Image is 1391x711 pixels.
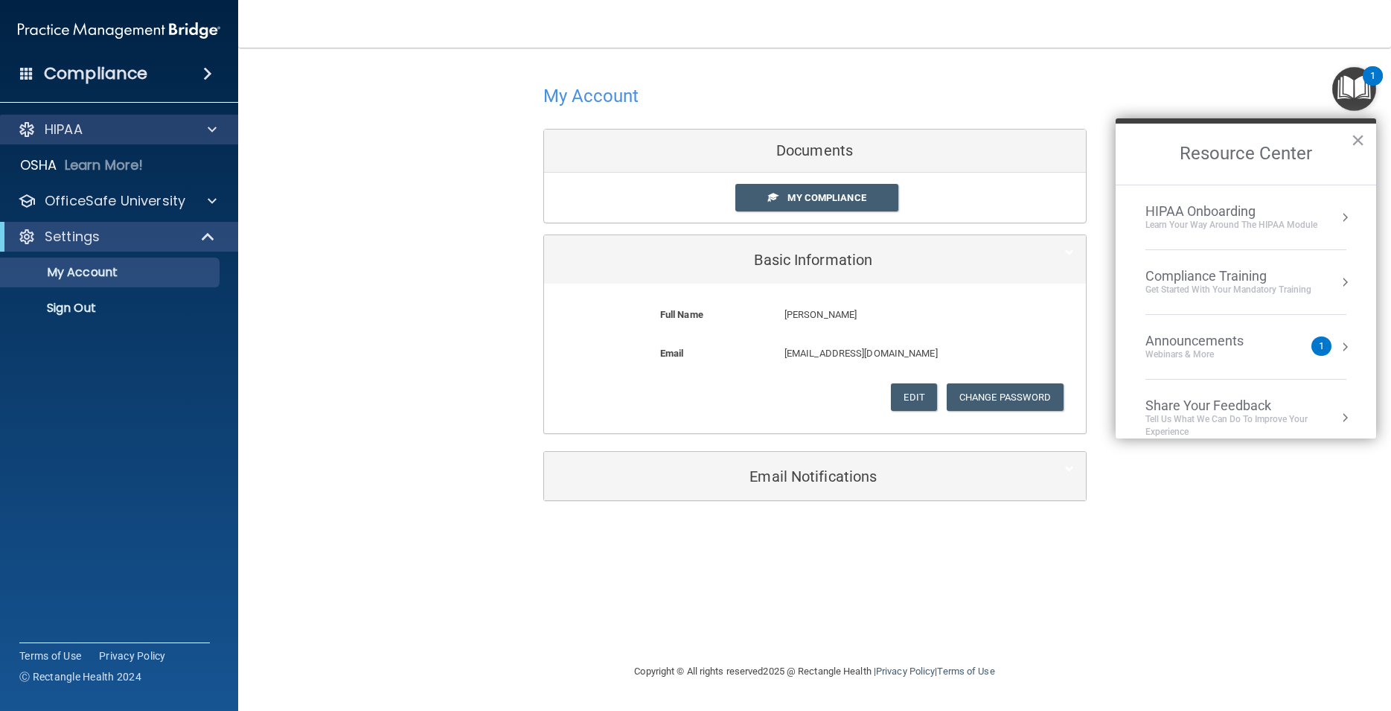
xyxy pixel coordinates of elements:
[1351,128,1365,152] button: Close
[891,383,936,411] button: Edit
[19,648,81,663] a: Terms of Use
[19,669,141,684] span: Ⓒ Rectangle Health 2024
[1145,348,1273,361] div: Webinars & More
[660,348,684,359] b: Email
[555,468,1029,485] h5: Email Notifications
[1116,118,1376,439] div: Resource Center
[787,192,866,203] span: My Compliance
[937,666,994,677] a: Terms of Use
[18,121,217,138] a: HIPAA
[1145,284,1311,296] div: Get Started with your mandatory training
[65,156,144,174] p: Learn More!
[1145,398,1346,414] div: Share Your Feedback
[99,648,166,663] a: Privacy Policy
[876,666,935,677] a: Privacy Policy
[1133,605,1373,665] iframe: Drift Widget Chat Controller
[10,301,213,316] p: Sign Out
[1145,219,1317,232] div: Learn Your Way around the HIPAA module
[543,86,639,106] h4: My Account
[1145,268,1311,284] div: Compliance Training
[1332,67,1376,111] button: Open Resource Center, 1 new notification
[45,228,100,246] p: Settings
[45,192,185,210] p: OfficeSafe University
[660,309,703,320] b: Full Name
[10,265,213,280] p: My Account
[1145,333,1273,349] div: Announcements
[1145,203,1317,220] div: HIPAA Onboarding
[555,252,1029,268] h5: Basic Information
[45,121,83,138] p: HIPAA
[784,306,1011,324] p: [PERSON_NAME]
[1116,124,1376,185] h2: Resource Center
[1145,413,1346,439] div: Tell Us What We Can Do to Improve Your Experience
[543,648,1087,695] div: Copyright © All rights reserved 2025 @ Rectangle Health | |
[555,459,1075,493] a: Email Notifications
[20,156,57,174] p: OSHA
[1370,76,1375,95] div: 1
[544,130,1086,173] div: Documents
[18,16,220,45] img: PMB logo
[784,345,1011,363] p: [EMAIL_ADDRESS][DOMAIN_NAME]
[44,63,147,84] h4: Compliance
[18,228,216,246] a: Settings
[555,243,1075,276] a: Basic Information
[18,192,217,210] a: OfficeSafe University
[947,383,1064,411] button: Change Password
